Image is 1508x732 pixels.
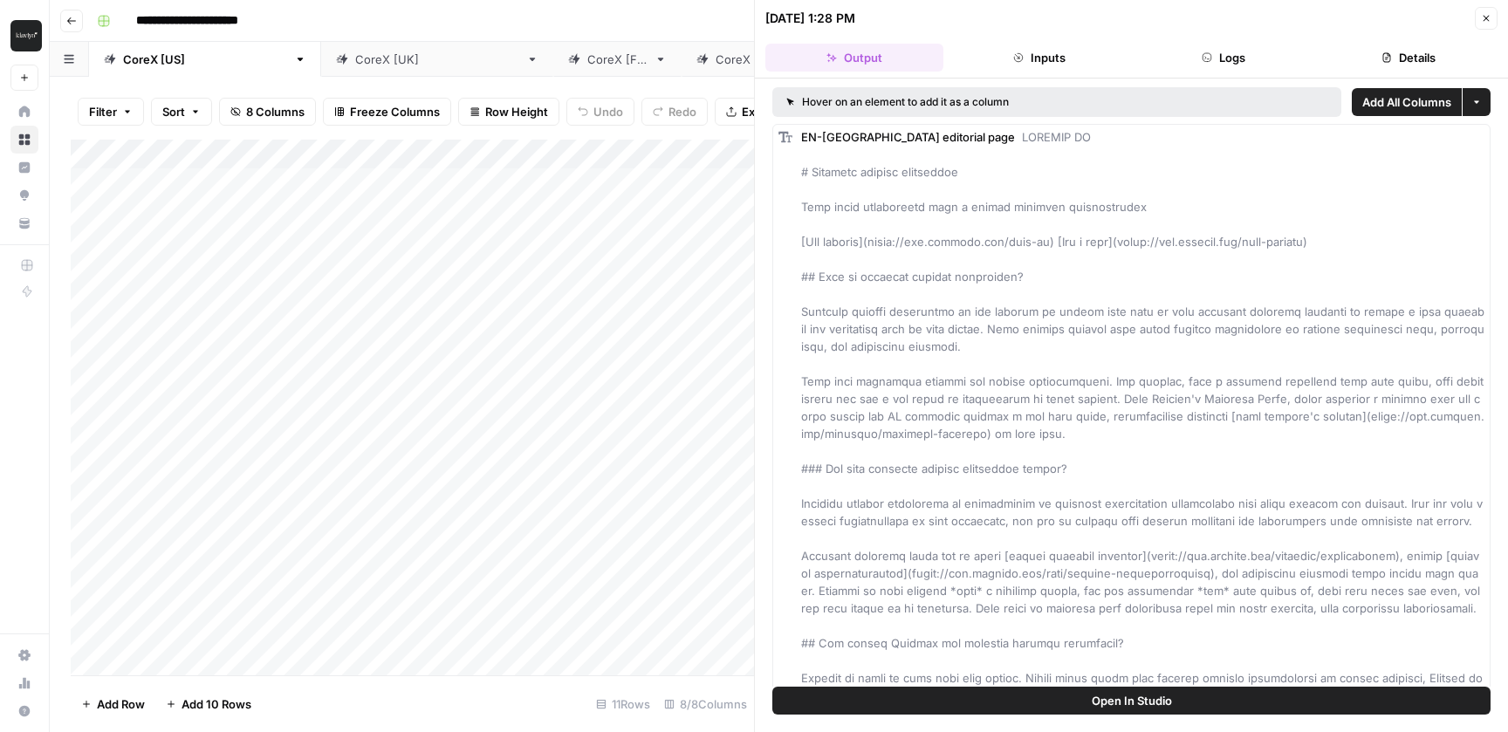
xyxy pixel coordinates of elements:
button: 8 Columns [219,98,316,126]
a: Settings [10,641,38,669]
span: Add Row [97,695,145,713]
div: [DATE] 1:28 PM [765,10,855,27]
button: Help + Support [10,697,38,725]
button: Freeze Columns [323,98,451,126]
div: CoreX [[GEOGRAPHIC_DATA]] [123,51,287,68]
button: Workspace: Klaviyo [10,14,38,58]
a: Insights [10,154,38,181]
span: Export CSV [742,103,804,120]
button: Add All Columns [1352,88,1462,116]
button: Output [765,44,943,72]
span: Row Height [485,103,548,120]
button: Export CSV [715,98,815,126]
span: Undo [593,103,623,120]
span: Freeze Columns [350,103,440,120]
a: CoreX [FR] [553,42,682,77]
span: Sort [162,103,185,120]
span: Add All Columns [1362,93,1451,111]
button: Open In Studio [772,687,1491,715]
div: CoreX [[GEOGRAPHIC_DATA]] [355,51,519,68]
span: Add 10 Rows [182,695,251,713]
button: Add 10 Rows [155,690,262,718]
img: Klaviyo Logo [10,20,42,51]
div: 11 Rows [589,690,657,718]
span: Open In Studio [1092,692,1172,709]
button: Add Row [71,690,155,718]
div: Hover on an element to add it as a column [786,94,1169,110]
button: Inputs [950,44,1128,72]
div: CoreX [DE] [716,51,777,68]
button: Filter [78,98,144,126]
span: Filter [89,103,117,120]
a: CoreX [[GEOGRAPHIC_DATA]] [89,42,321,77]
a: Home [10,98,38,126]
button: Logs [1135,44,1313,72]
a: CoreX [[GEOGRAPHIC_DATA]] [321,42,553,77]
a: Opportunities [10,181,38,209]
a: CoreX [DE] [682,42,811,77]
a: Browse [10,126,38,154]
a: Your Data [10,209,38,237]
span: EN-[GEOGRAPHIC_DATA] editorial page [801,130,1015,144]
button: Sort [151,98,212,126]
div: CoreX [FR] [587,51,648,68]
a: Usage [10,669,38,697]
button: Row Height [458,98,559,126]
span: 8 Columns [246,103,305,120]
div: 8/8 Columns [657,690,754,718]
button: Details [1319,44,1498,72]
button: Redo [641,98,708,126]
button: Undo [566,98,634,126]
span: Redo [668,103,696,120]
